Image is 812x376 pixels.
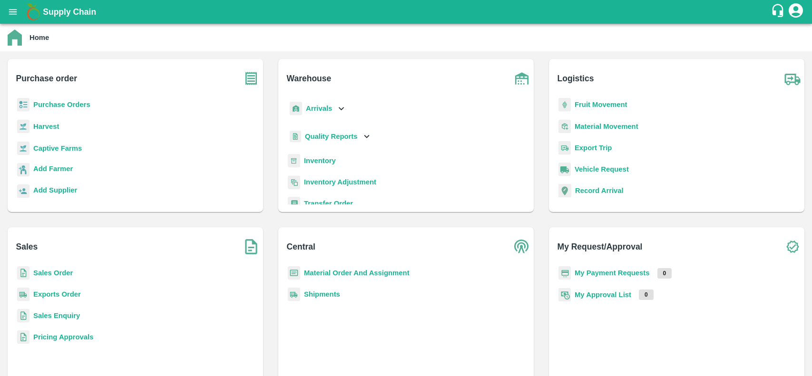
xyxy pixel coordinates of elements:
a: Transfer Order [304,200,353,207]
p: 0 [639,289,654,300]
img: logo [24,2,43,21]
a: Purchase Orders [33,101,90,108]
img: sales [17,330,29,344]
img: recordArrival [558,184,571,197]
a: Shipments [304,290,340,298]
img: material [558,119,571,134]
img: supplier [17,184,29,198]
img: reciept [17,98,29,112]
div: account of current user [787,2,804,22]
img: purchase [239,67,263,90]
p: 0 [657,268,672,279]
a: Sales Order [33,269,73,277]
a: Add Farmer [33,164,73,176]
b: Purchase order [16,72,77,85]
img: payment [558,266,571,280]
img: centralMaterial [288,266,300,280]
b: Quality Reports [305,133,358,140]
img: approval [558,288,571,302]
img: delivery [558,141,571,155]
b: Warehouse [287,72,332,85]
a: Pricing Approvals [33,333,93,341]
img: whArrival [290,102,302,116]
b: Sales [16,240,38,253]
a: My Approval List [575,291,631,299]
img: soSales [239,235,263,259]
img: warehouse [510,67,534,90]
b: Logistics [558,72,594,85]
b: Central [287,240,315,253]
b: My Request/Approval [558,240,643,253]
a: Captive Farms [33,145,82,152]
a: My Payment Requests [575,269,650,277]
div: Quality Reports [288,127,372,146]
img: central [510,235,534,259]
button: open drawer [2,1,24,23]
div: customer-support [771,3,787,20]
a: Inventory [304,157,336,164]
a: Harvest [33,123,59,130]
img: truck [781,67,804,90]
div: Arrivals [288,98,347,119]
img: vehicle [558,163,571,176]
a: Export Trip [575,144,612,152]
b: Add Supplier [33,186,77,194]
img: qualityReport [290,131,301,143]
a: Material Order And Assignment [304,269,410,277]
b: Add Farmer [33,165,73,173]
img: sales [17,266,29,280]
a: Add Supplier [33,185,77,198]
img: check [781,235,804,259]
img: whInventory [288,154,300,168]
b: Home [29,34,49,41]
img: shipments [17,288,29,301]
a: Material Movement [575,123,638,130]
img: shipments [288,288,300,301]
img: harvest [17,119,29,134]
img: fruit [558,98,571,112]
img: farmer [17,163,29,177]
img: sales [17,309,29,323]
img: home [8,29,22,46]
a: Supply Chain [43,5,771,19]
a: Fruit Movement [575,101,627,108]
a: Inventory Adjustment [304,178,376,186]
b: Arrivals [306,105,332,112]
img: whTransfer [288,197,300,211]
img: harvest [17,141,29,155]
b: Supply Chain [43,7,96,17]
a: Sales Enquiry [33,312,80,319]
img: inventory [288,175,300,189]
a: Exports Order [33,290,81,298]
a: Record Arrival [575,187,624,194]
a: Vehicle Request [575,165,629,173]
